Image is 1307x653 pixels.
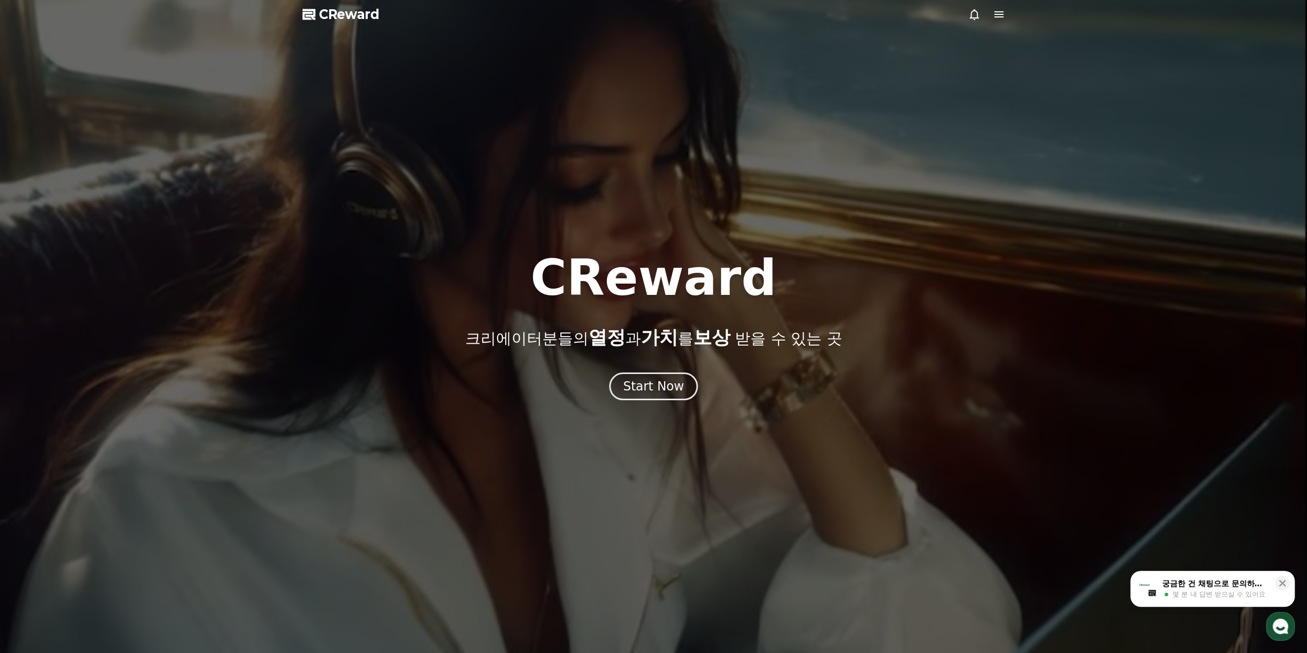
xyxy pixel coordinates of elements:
[3,326,68,351] a: 홈
[94,342,106,350] span: 대화
[609,383,698,393] a: Start Now
[132,326,197,351] a: 설정
[302,6,380,23] a: CReward
[32,341,39,349] span: 홈
[693,327,730,348] span: 보상
[465,327,842,348] p: 크리에이터분들의 과 를 받을 수 있는 곳
[588,327,625,348] span: 열정
[531,253,776,303] h1: CReward
[68,326,132,351] a: 대화
[640,327,677,348] span: 가치
[623,378,684,395] div: Start Now
[609,372,698,400] button: Start Now
[319,6,380,23] span: CReward
[159,341,171,349] span: 설정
